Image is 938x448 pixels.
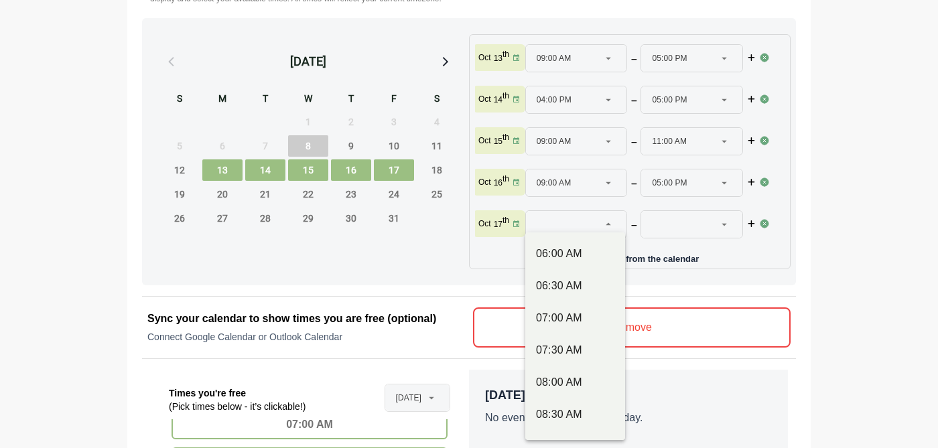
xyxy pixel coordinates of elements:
[473,307,791,348] v-button: Remove
[537,86,572,113] span: 04:00 PM
[494,178,503,188] strong: 16
[374,183,414,205] span: Friday, October 24, 2025
[290,52,326,71] div: [DATE]
[159,208,200,229] span: Sunday, October 26, 2025
[652,128,687,155] span: 11:00 AM
[288,159,328,181] span: Wednesday, October 15, 2025
[417,183,457,205] span: Saturday, October 25, 2025
[494,95,503,104] strong: 14
[159,135,200,157] span: Sunday, October 5, 2025
[202,135,243,157] span: Monday, October 6, 2025
[494,220,503,229] strong: 17
[485,410,772,426] p: No events scheduled for this day.
[478,52,491,63] p: Oct
[147,330,465,344] p: Connect Google Calendar or Outlook Calendar
[503,133,509,142] sup: th
[537,45,572,72] span: 09:00 AM
[169,386,306,400] p: Times you're free
[159,159,200,181] span: Sunday, October 12, 2025
[494,54,503,63] strong: 13
[494,137,503,146] strong: 15
[288,208,328,229] span: Wednesday, October 29, 2025
[374,208,414,229] span: Friday, October 31, 2025
[331,208,371,229] span: Thursday, October 30, 2025
[652,45,687,72] span: 05:00 PM
[331,91,371,108] div: T
[503,216,509,225] sup: th
[245,208,285,229] span: Tuesday, October 28, 2025
[288,111,328,133] span: Wednesday, October 1, 2025
[525,242,760,253] p: Please select the time slots.
[288,135,328,157] span: Wednesday, October 8, 2025
[374,135,414,157] span: Friday, October 10, 2025
[503,174,509,183] sup: th
[169,400,306,413] p: (Pick times below - it’s clickable!)
[652,169,687,196] span: 05:00 PM
[172,410,448,439] div: 07:00 AM
[537,169,572,196] span: 09:00 AM
[245,91,285,108] div: T
[503,50,509,59] sup: th
[202,183,243,205] span: Monday, October 20, 2025
[159,183,200,205] span: Sunday, October 19, 2025
[331,111,371,133] span: Thursday, October 2, 2025
[374,111,414,133] span: Friday, October 3, 2025
[331,135,371,157] span: Thursday, October 9, 2025
[245,183,285,205] span: Tuesday, October 21, 2025
[374,159,414,181] span: Friday, October 17, 2025
[288,183,328,205] span: Wednesday, October 22, 2025
[331,159,371,181] span: Thursday, October 16, 2025
[159,91,200,108] div: S
[202,208,243,229] span: Monday, October 27, 2025
[652,86,687,113] span: 05:00 PM
[417,159,457,181] span: Saturday, October 18, 2025
[478,135,491,146] p: Oct
[331,183,371,205] span: Thursday, October 23, 2025
[537,128,572,155] span: 09:00 AM
[417,111,457,133] span: Saturday, October 4, 2025
[245,159,285,181] span: Tuesday, October 14, 2025
[417,135,457,157] span: Saturday, October 11, 2025
[202,159,243,181] span: Monday, October 13, 2025
[245,135,285,157] span: Tuesday, October 7, 2025
[478,94,491,104] p: Oct
[417,91,457,108] div: S
[485,386,772,404] p: [DATE]
[288,91,328,108] div: W
[475,249,785,263] p: Add more days from the calendar
[478,177,491,188] p: Oct
[147,311,465,327] h2: Sync your calendar to show times you are free (optional)
[202,91,243,108] div: M
[396,384,421,411] span: [DATE]
[503,91,509,100] sup: th
[374,91,414,108] div: F
[478,218,491,229] p: Oct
